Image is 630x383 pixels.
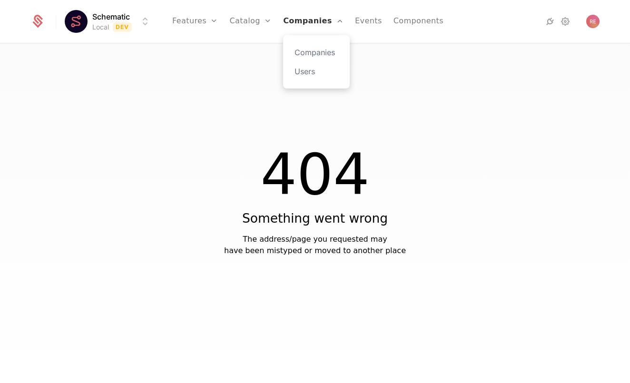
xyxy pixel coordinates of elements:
[92,11,130,22] span: Schematic
[560,16,571,27] a: Settings
[544,16,556,27] a: Integrations
[260,146,369,203] div: 404
[586,15,600,28] button: Open user button
[224,234,406,256] div: The address/page you requested may have been mistyped or moved to another place
[68,11,151,32] button: Select environment
[113,22,132,32] span: Dev
[295,66,338,77] a: Users
[65,10,88,33] img: Schematic
[586,15,600,28] img: Ryan Echternacht
[242,209,388,228] div: Something went wrong
[92,22,109,32] div: Local
[295,47,338,58] a: Companies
